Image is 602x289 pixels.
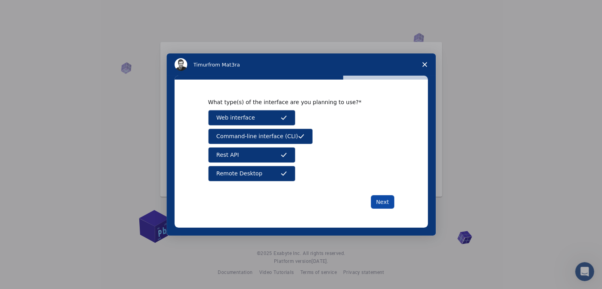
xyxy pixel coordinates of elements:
span: Close survey [414,53,436,76]
span: Remote Desktop [216,169,262,178]
span: Timur [194,62,208,68]
div: What type(s) of the interface are you planning to use? [208,99,382,106]
button: Command-line interface (CLI) [208,129,313,144]
button: Next [371,195,394,209]
button: Rest API [208,147,295,163]
span: Web interface [216,114,255,122]
span: Support [16,6,44,13]
span: Command-line interface (CLI) [216,132,298,141]
span: Rest API [216,151,239,159]
span: from Mat3ra [208,62,240,68]
button: Remote Desktop [208,166,295,181]
img: Profile image for Timur [175,58,187,71]
button: Web interface [208,110,295,125]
